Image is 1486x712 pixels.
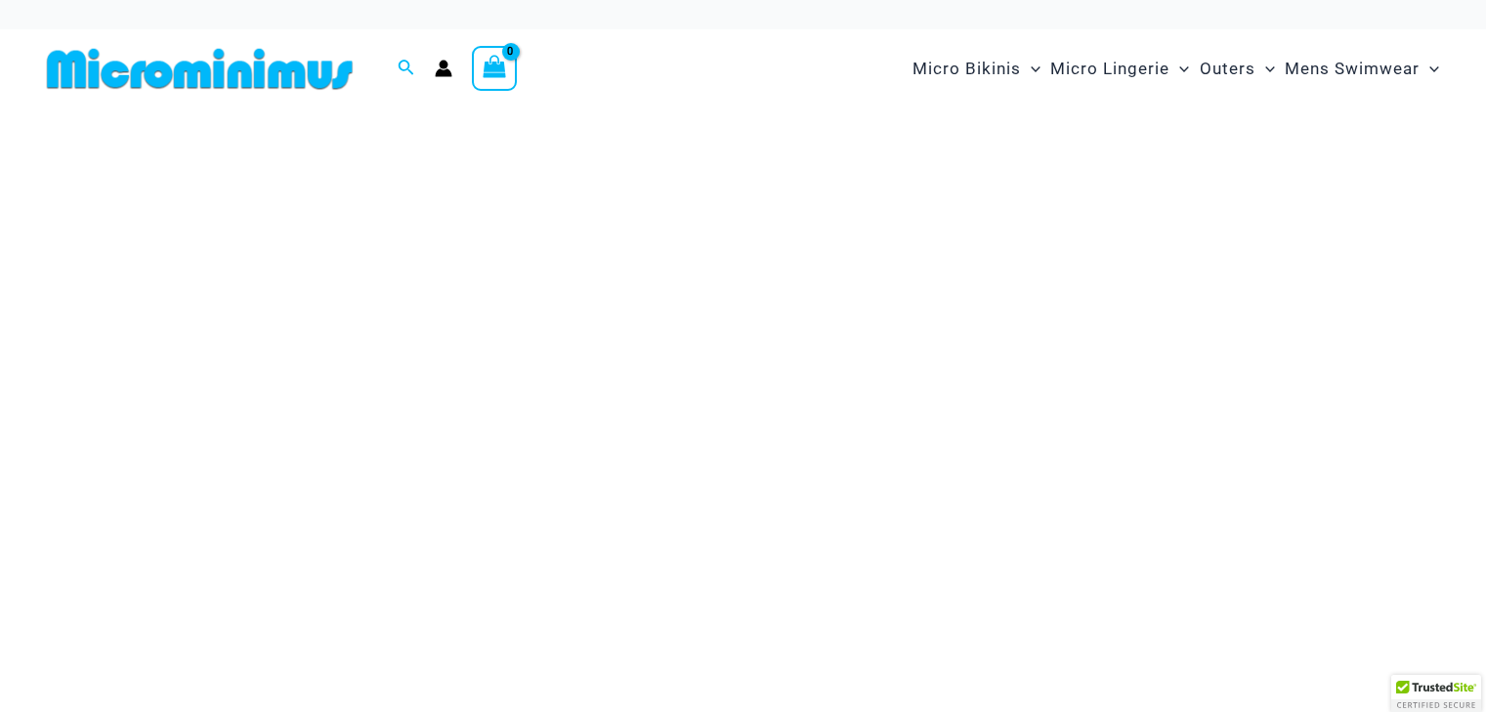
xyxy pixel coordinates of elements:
span: Menu Toggle [1420,44,1439,94]
div: TrustedSite Certified [1391,675,1481,712]
span: Mens Swimwear [1285,44,1420,94]
a: Micro BikinisMenu ToggleMenu Toggle [908,39,1045,99]
span: Menu Toggle [1021,44,1040,94]
a: OutersMenu ToggleMenu Toggle [1195,39,1280,99]
span: Micro Lingerie [1050,44,1169,94]
nav: Site Navigation [905,36,1447,102]
a: Mens SwimwearMenu ToggleMenu Toggle [1280,39,1444,99]
a: Search icon link [398,57,415,81]
span: Menu Toggle [1255,44,1275,94]
a: Account icon link [435,60,452,77]
span: Menu Toggle [1169,44,1189,94]
a: Micro LingerieMenu ToggleMenu Toggle [1045,39,1194,99]
span: Outers [1200,44,1255,94]
img: MM SHOP LOGO FLAT [39,47,361,91]
a: View Shopping Cart, empty [472,46,517,91]
span: Micro Bikinis [913,44,1021,94]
